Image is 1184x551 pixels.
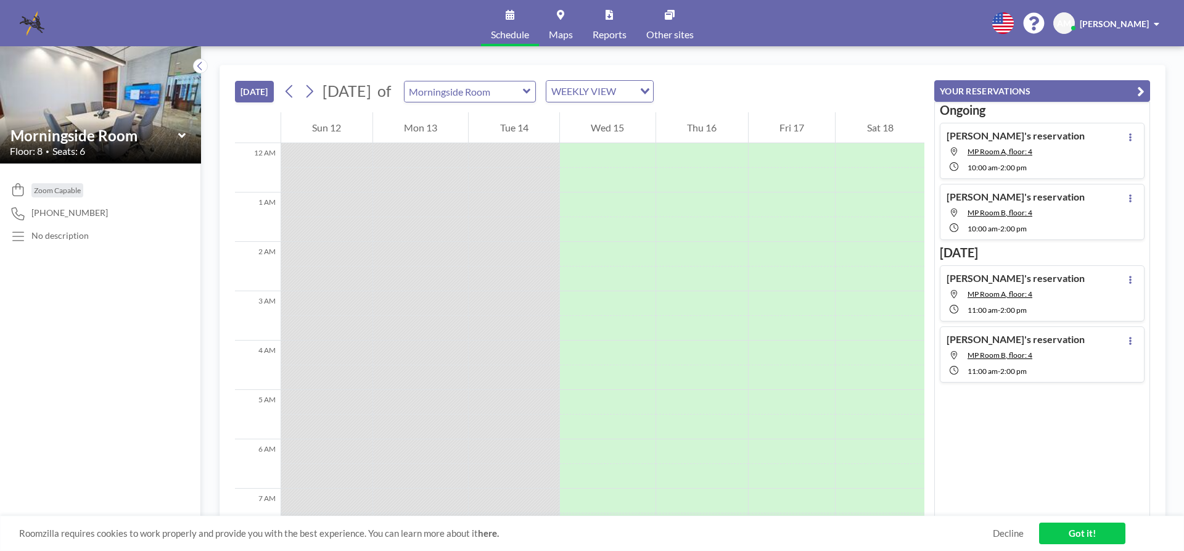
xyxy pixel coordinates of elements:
[10,145,43,157] span: Floor: 8
[998,305,1000,315] span: -
[235,81,274,102] button: [DATE]
[31,207,108,218] span: [PHONE_NUMBER]
[968,208,1032,217] span: MP Room B, floor: 4
[1000,305,1027,315] span: 2:00 PM
[235,341,281,390] div: 4 AM
[377,81,391,101] span: of
[968,367,998,376] span: 11:00 AM
[235,390,281,439] div: 5 AM
[1057,18,1071,29] span: AM
[549,30,573,39] span: Maps
[20,11,44,36] img: organization-logo
[235,193,281,242] div: 1 AM
[968,305,998,315] span: 11:00 AM
[1000,367,1027,376] span: 2:00 PM
[1039,523,1125,544] a: Got it!
[998,163,1000,172] span: -
[549,83,619,99] span: WEEKLY VIEW
[749,112,836,143] div: Fri 17
[546,81,653,102] div: Search for option
[940,102,1145,118] h3: Ongoing
[1080,19,1149,29] span: [PERSON_NAME]
[593,30,627,39] span: Reports
[405,81,523,102] input: Morningside Room
[235,143,281,193] div: 12 AM
[10,126,178,144] input: Morningside Room
[1000,224,1027,233] span: 2:00 PM
[940,245,1145,260] h3: [DATE]
[934,80,1150,102] button: YOUR RESERVATIONS
[968,289,1032,299] span: MP Room A, floor: 4
[19,528,993,539] span: Roomzilla requires cookies to work properly and provide you with the best experience. You can lea...
[323,81,371,100] span: [DATE]
[235,439,281,489] div: 6 AM
[998,367,1000,376] span: -
[968,163,998,172] span: 10:00 AM
[947,191,1085,203] h4: [PERSON_NAME]'s reservation
[947,272,1085,284] h4: [PERSON_NAME]'s reservation
[31,230,89,241] div: No description
[998,224,1000,233] span: -
[469,112,559,143] div: Tue 14
[373,112,469,143] div: Mon 13
[478,528,499,539] a: here.
[1000,163,1027,172] span: 2:00 PM
[281,112,372,143] div: Sun 12
[993,528,1024,539] a: Decline
[46,147,49,155] span: •
[34,186,81,195] span: Zoom Capable
[491,30,529,39] span: Schedule
[968,224,998,233] span: 10:00 AM
[947,333,1085,346] h4: [PERSON_NAME]'s reservation
[947,130,1085,142] h4: [PERSON_NAME]'s reservation
[646,30,694,39] span: Other sites
[235,291,281,341] div: 3 AM
[656,112,748,143] div: Thu 16
[968,147,1032,156] span: MP Room A, floor: 4
[235,489,281,538] div: 7 AM
[836,112,924,143] div: Sat 18
[235,242,281,291] div: 2 AM
[968,350,1032,360] span: MP Room B, floor: 4
[52,145,85,157] span: Seats: 6
[620,83,633,99] input: Search for option
[560,112,656,143] div: Wed 15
